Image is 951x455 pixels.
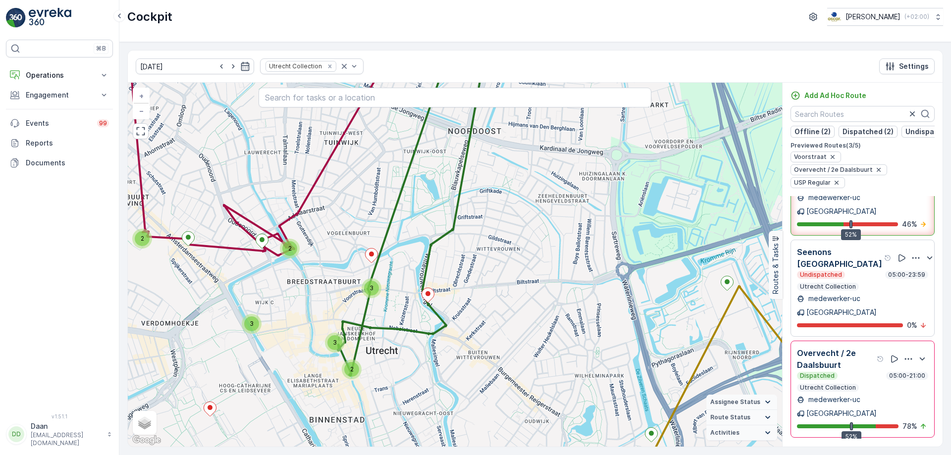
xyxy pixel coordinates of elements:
[242,314,262,334] div: 3
[884,254,892,262] div: Help Tooltip Icon
[902,421,917,431] p: 78 %
[794,153,827,161] span: Voorstraat
[706,395,777,410] summary: Assignee Status
[6,85,113,105] button: Engagement
[96,45,106,52] p: ⌘B
[99,119,107,127] p: 99
[902,219,917,229] p: 46 %
[288,245,292,252] span: 2
[132,229,152,249] div: 2
[26,138,109,148] p: Reports
[26,90,93,100] p: Engagement
[6,153,113,173] a: Documents
[799,271,843,279] p: Undispatched
[139,92,144,100] span: +
[130,434,163,447] a: Open this area in Google Maps (opens a new window)
[771,243,781,294] p: Routes & Tasks
[842,431,861,442] div: 52%
[134,412,156,434] a: Layers
[877,355,885,363] div: Help Tooltip Icon
[29,8,71,28] img: logo_light-DOdMpM7g.png
[827,8,943,26] button: [PERSON_NAME](+02:00)
[31,431,102,447] p: [EMAIL_ADDRESS][DOMAIN_NAME]
[899,61,929,71] p: Settings
[839,126,898,138] button: Dispatched (2)
[706,425,777,441] summary: Activities
[6,8,26,28] img: logo
[797,347,875,371] p: Overvecht / 2e Daalsbuurt
[791,91,866,101] a: Add Ad Hoc Route
[791,106,935,122] input: Search Routes
[806,193,860,202] p: medewerker-uc
[342,359,362,379] div: 2
[879,58,935,74] button: Settings
[843,127,894,137] p: Dispatched (2)
[350,365,354,373] span: 2
[806,307,877,317] p: [GEOGRAPHIC_DATA]
[130,434,163,447] img: Google
[806,206,877,216] p: [GEOGRAPHIC_DATA]
[806,395,860,404] p: medewerker-uc
[127,9,172,25] p: Cockpit
[6,421,113,447] button: DDDaan[EMAIL_ADDRESS][DOMAIN_NAME]
[799,372,836,380] p: Dispatched
[804,91,866,101] p: Add Ad Hoc Route
[841,229,861,240] div: 52%
[806,408,877,418] p: [GEOGRAPHIC_DATA]
[794,166,873,174] span: Overvecht / 2e Daalsbuurt
[888,372,926,380] p: 05:00-21:00
[370,284,373,292] span: 3
[325,333,345,353] div: 3
[887,271,926,279] p: 05:00-23:59
[791,126,835,138] button: Offline (2)
[827,11,842,22] img: basis-logo_rgb2x.png
[280,239,300,258] div: 2
[8,426,24,442] div: DD
[26,70,93,80] p: Operations
[904,13,929,21] p: ( +02:00 )
[31,421,102,431] p: Daan
[6,113,113,133] a: Events99
[141,235,144,242] span: 2
[710,429,740,437] span: Activities
[259,88,651,107] input: Search for tasks or a location
[710,413,750,421] span: Route Status
[362,278,381,298] div: 3
[266,61,323,71] div: Utrecht Collection
[799,384,857,392] p: Utrecht Collection
[845,12,900,22] p: [PERSON_NAME]
[134,103,149,118] a: Zoom Out
[6,133,113,153] a: Reports
[139,106,144,115] span: −
[806,294,860,303] p: medewerker-uc
[794,127,831,137] p: Offline (2)
[799,283,857,291] p: Utrecht Collection
[26,158,109,168] p: Documents
[136,58,254,74] input: dd/mm/yyyy
[791,142,935,150] p: Previewed Routes ( 3 / 5 )
[324,62,335,70] div: Remove Utrecht Collection
[710,398,760,406] span: Assignee Status
[706,410,777,425] summary: Route Status
[907,320,917,330] p: 0 %
[794,179,831,187] span: USP Regular
[250,320,254,327] span: 3
[6,65,113,85] button: Operations
[6,413,113,419] span: v 1.51.1
[797,246,882,270] p: Seenons [GEOGRAPHIC_DATA]
[333,339,337,346] span: 3
[134,89,149,103] a: Zoom In
[26,118,91,128] p: Events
